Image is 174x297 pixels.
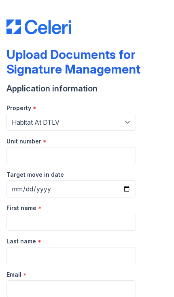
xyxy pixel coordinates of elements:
label: First name [6,204,36,212]
label: Last name [6,237,36,245]
label: Unit number [6,137,41,145]
div: Upload Documents for Signature Management [6,47,168,76]
label: Property [6,104,31,112]
label: Email [6,271,21,279]
img: CE_Logo_Blue-a8612792a0a2168367f1c8372b55b34899dd931a85d93a1a3d3e32e68fde9ad4.png [6,20,71,34]
label: Target move in date [6,171,64,179]
div: Application information [6,83,168,94]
